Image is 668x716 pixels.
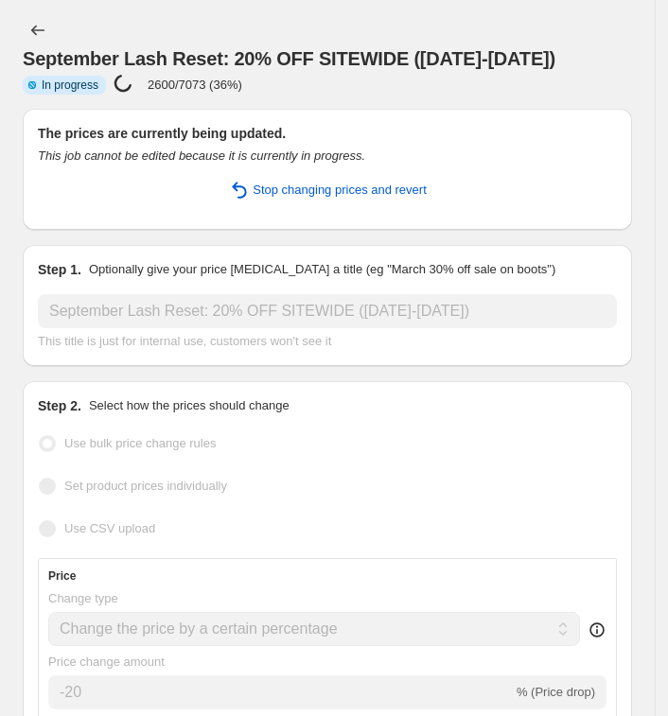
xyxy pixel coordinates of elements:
[48,568,76,584] h3: Price
[64,479,227,493] span: Set product prices individually
[89,260,555,279] p: Optionally give your price [MEDICAL_DATA] a title (eg "March 30% off sale on boots")
[588,620,606,639] div: help
[64,521,155,535] span: Use CSV upload
[23,15,53,45] button: Price change jobs
[23,48,555,69] span: September Lash Reset: 20% OFF SITEWIDE ([DATE]-[DATE])
[48,655,165,669] span: Price change amount
[148,78,242,92] p: 2600/7073 (36%)
[253,181,427,200] span: Stop changing prices and revert
[38,396,81,415] h2: Step 2.
[38,148,365,163] i: This job cannot be edited because it is currently in progress.
[38,334,331,348] span: This title is just for internal use, customers won't see it
[42,78,98,93] span: In progress
[64,436,216,450] span: Use bulk price change rules
[517,685,595,699] span: % (Price drop)
[38,294,617,328] input: 30% off holiday sale
[48,591,118,605] span: Change type
[38,260,81,279] h2: Step 1.
[26,175,628,205] button: Stop changing prices and revert
[89,396,290,415] p: Select how the prices should change
[38,124,617,143] h2: The prices are currently being updated.
[48,675,513,709] input: -15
